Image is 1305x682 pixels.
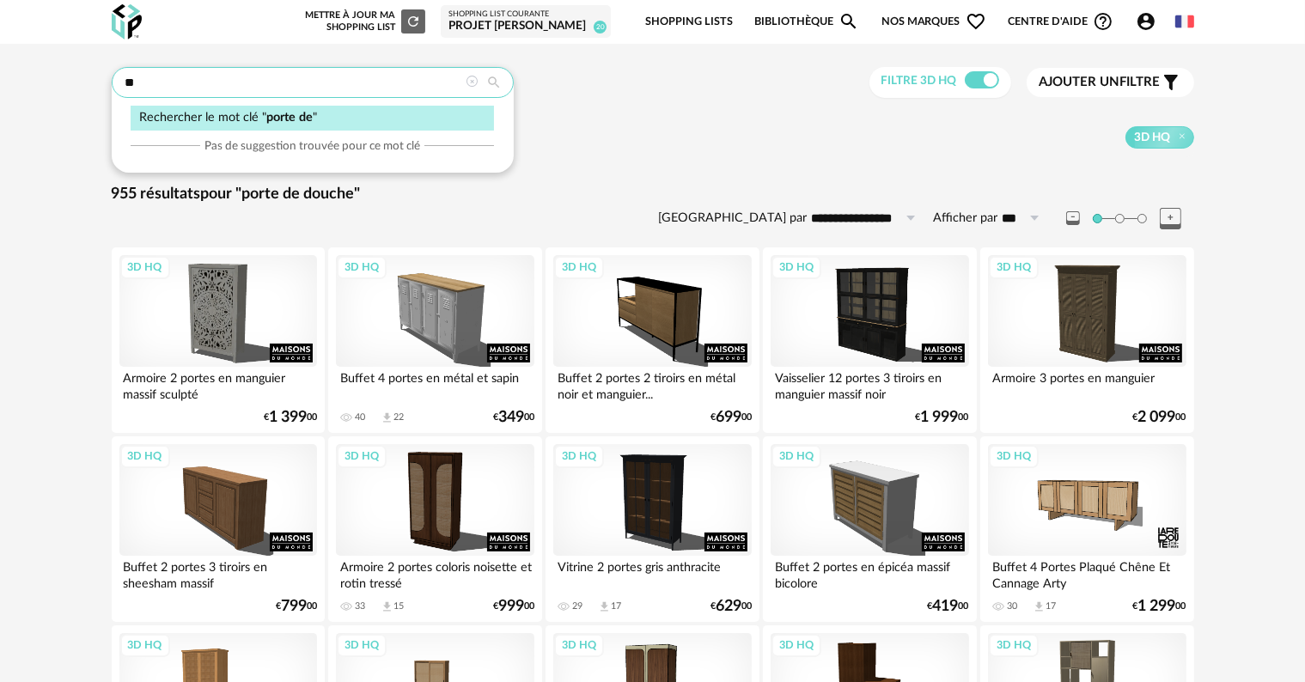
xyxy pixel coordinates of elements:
[448,9,603,34] a: Shopping List courante Projet [PERSON_NAME] 20
[989,634,1039,656] div: 3D HQ
[381,600,393,613] span: Download icon
[554,634,604,656] div: 3D HQ
[1027,68,1194,97] button: Ajouter unfiltre Filter icon
[204,138,420,154] span: Pas de suggestion trouvée pour ce mot clé
[771,367,968,401] div: Vaisselier 12 portes 3 tiroirs en manguier massif noir
[659,210,808,227] label: [GEOGRAPHIC_DATA] par
[355,600,365,612] div: 33
[1136,11,1156,32] span: Account Circle icon
[393,411,404,423] div: 22
[546,436,759,622] a: 3D HQ Vitrine 2 portes gris anthracite 29 Download icon 17 €62900
[1133,600,1186,612] div: € 00
[276,600,317,612] div: € 00
[1040,74,1161,91] span: filtre
[881,2,986,42] span: Nos marques
[393,600,404,612] div: 15
[1138,600,1176,612] span: 1 299
[112,436,325,622] a: 3D HQ Buffet 2 portes 3 tiroirs en sheesham massif €79900
[269,411,307,423] span: 1 399
[1008,11,1113,32] span: Centre d'aideHelp Circle Outline icon
[406,16,421,26] span: Refresh icon
[553,367,751,401] div: Buffet 2 portes 2 tiroirs en métal noir et manguier...
[988,367,1186,401] div: Armoire 3 portes en manguier
[336,367,534,401] div: Buffet 4 portes en métal et sapin
[928,600,969,612] div: € 00
[337,256,387,278] div: 3D HQ
[119,367,317,401] div: Armoire 2 portes en manguier massif sculpté
[598,600,611,613] span: Download icon
[1040,76,1120,88] span: Ajouter un
[881,75,957,87] span: Filtre 3D HQ
[763,436,976,622] a: 3D HQ Buffet 2 portes en épicéa massif bicolore €41900
[916,411,969,423] div: € 00
[266,111,313,124] span: porte de
[771,634,821,656] div: 3D HQ
[328,247,541,433] a: 3D HQ Buffet 4 portes en métal et sapin 40 Download icon 22 €34900
[337,634,387,656] div: 3D HQ
[645,2,733,42] a: Shopping Lists
[933,600,959,612] span: 419
[1135,130,1171,145] span: 3D HQ
[498,600,524,612] span: 999
[328,436,541,622] a: 3D HQ Armoire 2 portes coloris noisette et rotin tressé 33 Download icon 15 €99900
[336,556,534,590] div: Armoire 2 portes coloris noisette et rotin tressé
[771,256,821,278] div: 3D HQ
[498,411,524,423] span: 349
[1007,600,1017,612] div: 30
[594,21,607,33] span: 20
[493,411,534,423] div: € 00
[264,411,317,423] div: € 00
[120,634,170,656] div: 3D HQ
[201,186,361,202] span: pour "porte de douche"
[119,556,317,590] div: Buffet 2 portes 3 tiroirs en sheesham massif
[1133,411,1186,423] div: € 00
[448,9,603,20] div: Shopping List courante
[921,411,959,423] span: 1 999
[980,436,1193,622] a: 3D HQ Buffet 4 Portes Plaqué Chêne Et Cannage Arty 30 Download icon 17 €1 29900
[754,2,859,42] a: BibliothèqueMagnify icon
[546,247,759,433] a: 3D HQ Buffet 2 portes 2 tiroirs en métal noir et manguier... €69900
[771,445,821,467] div: 3D HQ
[1136,11,1164,32] span: Account Circle icon
[611,600,621,612] div: 17
[355,411,365,423] div: 40
[553,556,751,590] div: Vitrine 2 portes gris anthracite
[980,247,1193,433] a: 3D HQ Armoire 3 portes en manguier €2 09900
[381,411,393,424] span: Download icon
[710,411,752,423] div: € 00
[1161,72,1181,93] span: Filter icon
[572,600,582,612] div: 29
[112,185,1194,204] div: 955 résultats
[337,445,387,467] div: 3D HQ
[838,11,859,32] span: Magnify icon
[989,445,1039,467] div: 3D HQ
[112,4,142,40] img: OXP
[1046,600,1056,612] div: 17
[131,106,494,131] div: Rechercher le mot clé " "
[554,445,604,467] div: 3D HQ
[763,247,976,433] a: 3D HQ Vaisselier 12 portes 3 tiroirs en manguier massif noir €1 99900
[281,600,307,612] span: 799
[302,9,425,33] div: Mettre à jour ma Shopping List
[1033,600,1046,613] span: Download icon
[1138,411,1176,423] span: 2 099
[989,256,1039,278] div: 3D HQ
[554,256,604,278] div: 3D HQ
[1175,12,1194,31] img: fr
[988,556,1186,590] div: Buffet 4 Portes Plaqué Chêne Et Cannage Arty
[120,256,170,278] div: 3D HQ
[934,210,998,227] label: Afficher par
[120,445,170,467] div: 3D HQ
[710,600,752,612] div: € 00
[1093,11,1113,32] span: Help Circle Outline icon
[966,11,986,32] span: Heart Outline icon
[716,411,741,423] span: 699
[716,600,741,612] span: 629
[493,600,534,612] div: € 00
[112,247,325,433] a: 3D HQ Armoire 2 portes en manguier massif sculpté €1 39900
[448,19,603,34] div: Projet [PERSON_NAME]
[771,556,968,590] div: Buffet 2 portes en épicéa massif bicolore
